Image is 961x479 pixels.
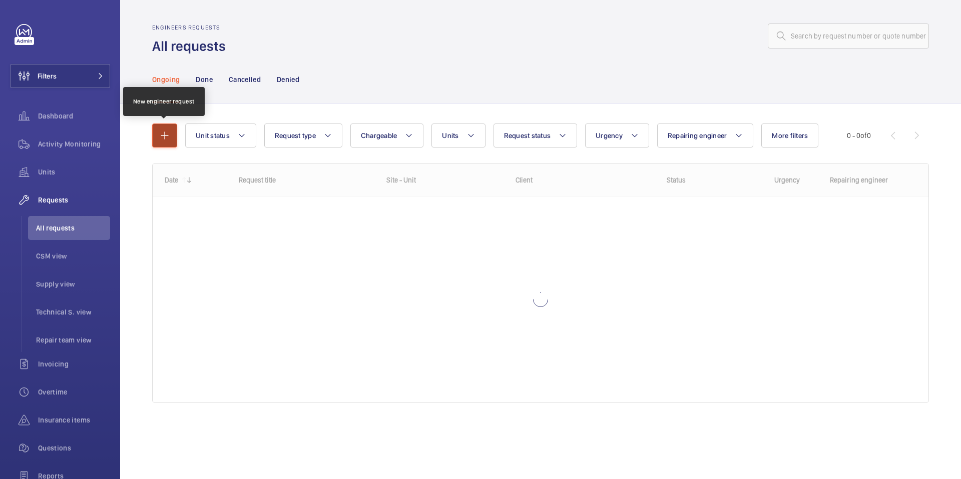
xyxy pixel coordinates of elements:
[494,123,578,147] button: Request status
[768,23,929,48] input: Search by request number or quote number
[38,359,110,369] span: Invoicing
[152,24,232,31] h2: Engineers requests
[196,74,212,84] p: Done
[847,132,871,139] span: 0 - 0 0
[277,74,299,84] p: Denied
[36,335,110,345] span: Repair team view
[152,37,232,55] h1: All requests
[772,131,808,139] span: More filters
[185,123,256,147] button: Unit status
[196,131,230,139] span: Unit status
[442,131,458,139] span: Units
[38,195,110,205] span: Requests
[38,387,110,397] span: Overtime
[504,131,551,139] span: Request status
[36,307,110,317] span: Technical S. view
[275,131,316,139] span: Request type
[657,123,754,147] button: Repairing engineer
[361,131,397,139] span: Chargeable
[860,131,867,139] span: of
[133,97,195,106] div: New engineer request
[10,64,110,88] button: Filters
[229,74,261,84] p: Cancelled
[152,74,180,84] p: Ongoing
[668,131,727,139] span: Repairing engineer
[38,443,110,453] span: Questions
[350,123,424,147] button: Chargeable
[596,131,623,139] span: Urgency
[36,223,110,233] span: All requests
[585,123,649,147] button: Urgency
[38,415,110,425] span: Insurance items
[38,139,110,149] span: Activity Monitoring
[36,251,110,261] span: CSM view
[761,123,818,147] button: More filters
[38,111,110,121] span: Dashboard
[38,71,57,81] span: Filters
[38,167,110,177] span: Units
[431,123,485,147] button: Units
[264,123,342,147] button: Request type
[36,279,110,289] span: Supply view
